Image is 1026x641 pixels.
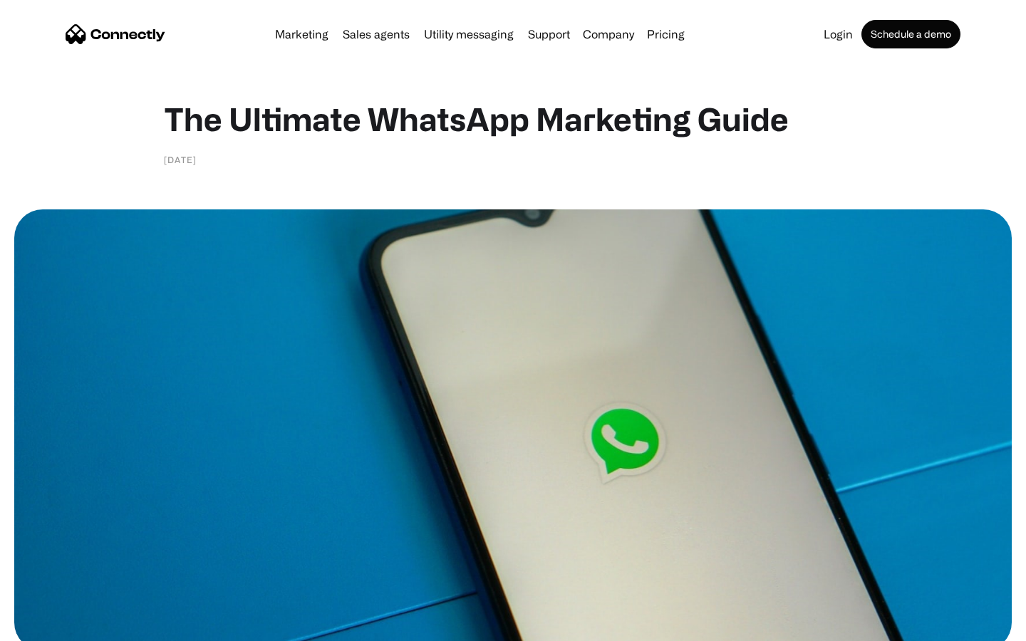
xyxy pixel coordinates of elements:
[522,28,576,40] a: Support
[14,616,85,636] aside: Language selected: English
[164,152,197,167] div: [DATE]
[818,28,859,40] a: Login
[583,24,634,44] div: Company
[337,28,415,40] a: Sales agents
[269,28,334,40] a: Marketing
[164,100,862,138] h1: The Ultimate WhatsApp Marketing Guide
[641,28,690,40] a: Pricing
[28,616,85,636] ul: Language list
[418,28,519,40] a: Utility messaging
[861,20,960,48] a: Schedule a demo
